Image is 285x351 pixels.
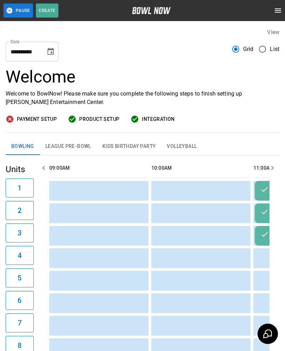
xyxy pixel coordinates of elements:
button: 3 [6,223,34,242]
img: logo [132,7,171,14]
button: open drawer [271,4,285,18]
h6: 6 [18,295,21,306]
button: Choose date, selected date is Sep 13, 2025 [44,45,58,59]
button: Kids Birthday Party [97,138,161,155]
span: Integration [142,115,175,124]
span: Product Setup [79,115,119,124]
button: Pause [4,4,33,18]
button: 7 [6,313,34,332]
span: Grid [243,45,254,53]
p: Welcome to BowlNow! Please make sure you complete the following steps to finish setting up [PERSO... [6,90,279,106]
h6: 8 [18,340,21,351]
h6: 3 [18,227,21,239]
h6: 1 [18,182,21,194]
h6: 5 [18,272,21,284]
h3: Welcome [6,67,279,87]
h5: Units [6,164,34,175]
button: Create [36,4,58,18]
button: League Pre-Bowl [40,138,97,155]
button: 2 [6,201,34,220]
span: List [270,45,279,53]
h6: 7 [18,317,21,329]
th: 09:00AM [49,158,148,178]
h6: 4 [18,250,21,261]
div: inventory tabs [6,138,279,155]
span: Payment Setup [17,115,57,124]
button: 1 [6,178,34,197]
button: Volleyball [161,138,202,155]
h6: 2 [18,205,21,216]
button: Bowling [6,138,40,155]
label: View [267,29,279,35]
button: 5 [6,268,34,287]
button: 4 [6,246,34,265]
th: 10:00AM [151,158,251,178]
button: 6 [6,291,34,310]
